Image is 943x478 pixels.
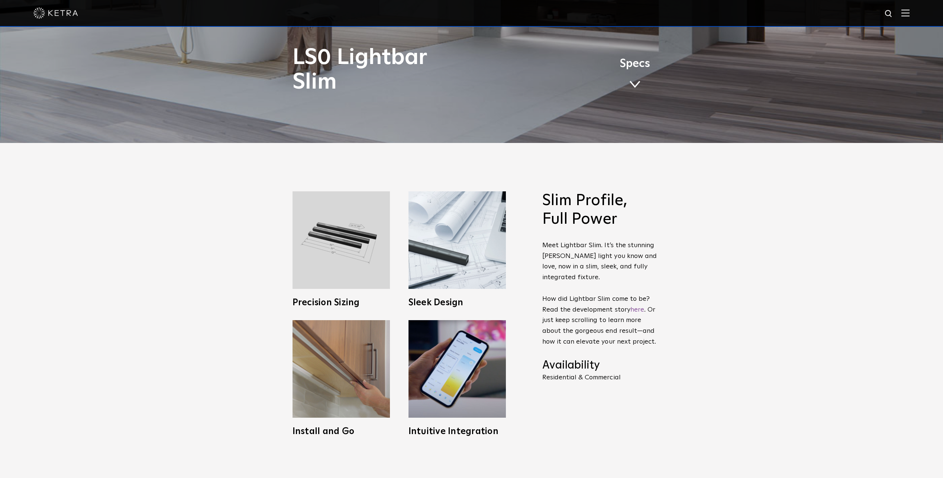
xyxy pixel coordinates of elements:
[293,320,390,418] img: LS0_Easy_Install
[293,427,390,436] h3: Install and Go
[408,298,506,307] h3: Sleek Design
[293,298,390,307] h3: Precision Sizing
[620,58,650,69] span: Specs
[293,45,503,95] h1: LS0 Lightbar Slim
[408,191,506,289] img: L30_SlimProfile
[620,62,650,91] a: Specs
[542,374,658,381] p: Residential & Commercial
[542,358,658,373] h4: Availability
[542,191,658,229] h2: Slim Profile, Full Power
[901,9,910,16] img: Hamburger%20Nav.svg
[630,306,644,313] a: here
[293,191,390,289] img: L30_Custom_Length_Black-2
[408,427,506,436] h3: Intuitive Integration
[33,7,78,19] img: ketra-logo-2019-white
[542,240,658,347] p: Meet Lightbar Slim. It’s the stunning [PERSON_NAME] light you know and love, now in a slim, sleek...
[884,9,894,19] img: search icon
[408,320,506,418] img: L30_SystemIntegration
